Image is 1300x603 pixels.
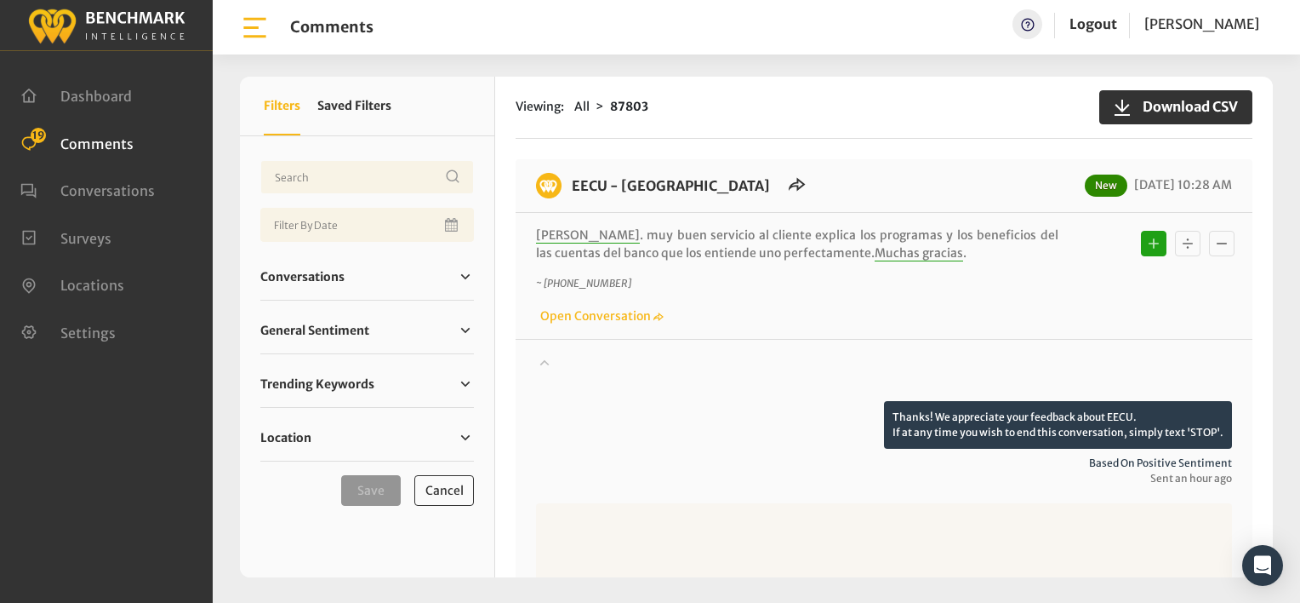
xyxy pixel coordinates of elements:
[60,277,124,294] span: Locations
[260,429,311,447] span: Location
[1144,15,1259,32] span: [PERSON_NAME]
[572,177,770,194] a: EECU - [GEOGRAPHIC_DATA]
[442,208,464,242] button: Open Calendar
[260,425,474,451] a: Location
[1085,175,1127,197] span: New
[562,173,780,198] h6: EECU - Milburn
[20,181,155,198] a: Conversations
[260,208,474,242] input: Date range input field
[1242,545,1283,586] div: Open Intercom Messenger
[875,245,963,261] span: Muchas gracias
[536,456,1232,471] span: Based on positive sentiment
[536,471,1232,486] span: Sent an hour ago
[1069,9,1117,39] a: Logout
[260,371,474,397] a: Trending Keywords
[60,135,134,152] span: Comments
[1144,9,1259,39] a: [PERSON_NAME]
[20,323,116,340] a: Settings
[260,264,474,290] a: Conversations
[414,475,474,506] button: Cancel
[1069,15,1117,32] a: Logout
[260,376,374,393] span: Trending Keywords
[240,13,270,43] img: bar
[260,268,345,286] span: Conversations
[536,227,640,244] span: [PERSON_NAME]
[884,401,1232,449] p: Thanks! We appreciate your feedback about EECU. If at any time you wish to end this conversation,...
[536,227,1058,262] p: . muy buen servicio al cliente explica los programas y los beneficios del las cuentas del banco q...
[1130,177,1232,192] span: [DATE] 10:28 AM
[60,88,132,105] span: Dashboard
[60,324,116,341] span: Settings
[60,229,111,246] span: Surveys
[20,134,134,151] a: Comments 19
[20,86,132,103] a: Dashboard
[516,98,564,116] span: Viewing:
[260,322,369,340] span: General Sentiment
[20,228,111,245] a: Surveys
[574,99,590,114] span: All
[260,318,474,343] a: General Sentiment
[31,128,46,143] span: 19
[60,182,155,199] span: Conversations
[260,160,474,194] input: Username
[1099,90,1252,124] button: Download CSV
[536,277,631,290] i: ~ [PHONE_NUMBER]
[1137,227,1239,261] div: Basic example
[536,308,664,324] a: Open Conversation
[27,4,185,46] img: benchmark
[536,173,562,198] img: benchmark
[317,77,391,135] button: Saved Filters
[290,18,373,37] h1: Comments
[1132,96,1238,117] span: Download CSV
[610,99,648,114] strong: 87803
[264,77,300,135] button: Filters
[20,275,124,292] a: Locations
